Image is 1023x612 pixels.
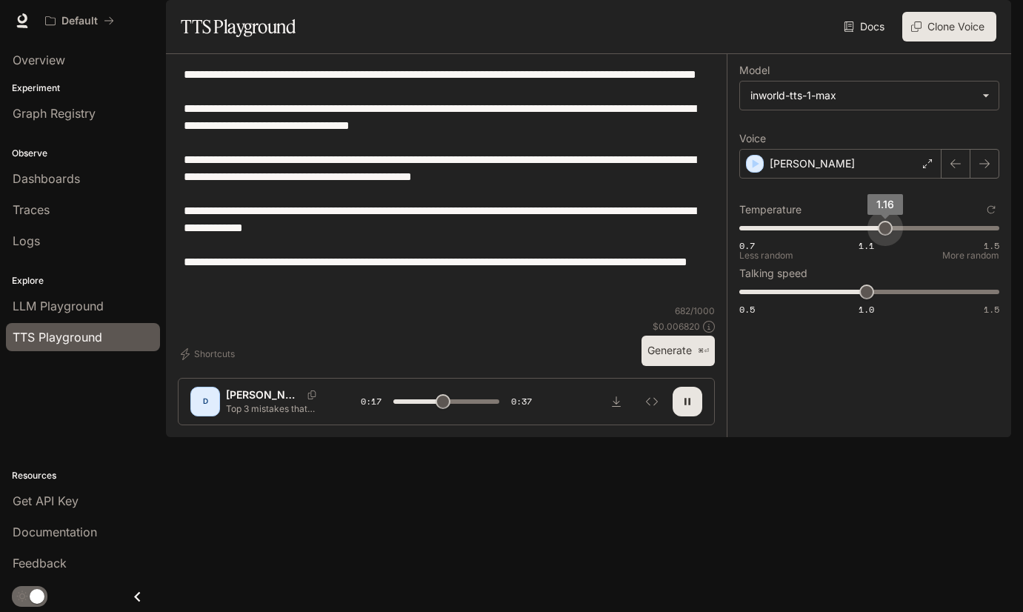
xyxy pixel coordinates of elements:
[841,12,890,41] a: Docs
[739,65,770,76] p: Model
[39,6,121,36] button: All workspaces
[740,82,999,110] div: inworld-tts-1-max
[226,388,301,402] p: [PERSON_NAME]
[602,387,631,416] button: Download audio
[739,268,807,279] p: Talking speed
[193,390,217,413] div: D
[698,347,709,356] p: ⌘⏎
[750,88,975,103] div: inworld-tts-1-max
[178,342,241,366] button: Shortcuts
[739,204,802,215] p: Temperature
[739,239,755,252] span: 0.7
[301,390,322,399] button: Copy Voice ID
[642,336,715,366] button: Generate⌘⏎
[511,394,532,409] span: 0:37
[739,303,755,316] span: 0.5
[902,12,996,41] button: Clone Voice
[637,387,667,416] button: Inspect
[983,202,999,218] button: Reset to default
[876,198,894,210] span: 1.16
[739,133,766,144] p: Voice
[942,251,999,260] p: More random
[859,303,874,316] span: 1.0
[984,239,999,252] span: 1.5
[739,251,793,260] p: Less random
[226,402,325,415] p: Top 3 mistakes that low-key ruin your weight loss—you should be aware before your scale files for...
[770,156,855,171] p: [PERSON_NAME]
[859,239,874,252] span: 1.1
[181,12,296,41] h1: TTS Playground
[361,394,381,409] span: 0:17
[984,303,999,316] span: 1.5
[61,15,98,27] p: Default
